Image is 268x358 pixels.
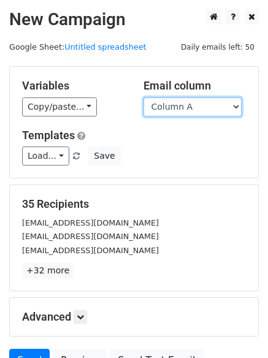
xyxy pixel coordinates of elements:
small: Google Sheet: [9,42,147,51]
h2: New Campaign [9,9,259,30]
button: Save [88,147,120,166]
h5: Advanced [22,310,246,324]
a: Copy/paste... [22,97,97,116]
small: [EMAIL_ADDRESS][DOMAIN_NAME] [22,246,159,255]
span: Daily emails left: 50 [177,40,259,54]
a: +32 more [22,263,74,278]
small: [EMAIL_ADDRESS][DOMAIN_NAME] [22,218,159,227]
h5: Email column [144,79,247,93]
h5: 35 Recipients [22,197,246,211]
a: Load... [22,147,69,166]
small: [EMAIL_ADDRESS][DOMAIN_NAME] [22,232,159,241]
a: Templates [22,129,75,142]
h5: Variables [22,79,125,93]
a: Untitled spreadsheet [64,42,146,51]
a: Daily emails left: 50 [177,42,259,51]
